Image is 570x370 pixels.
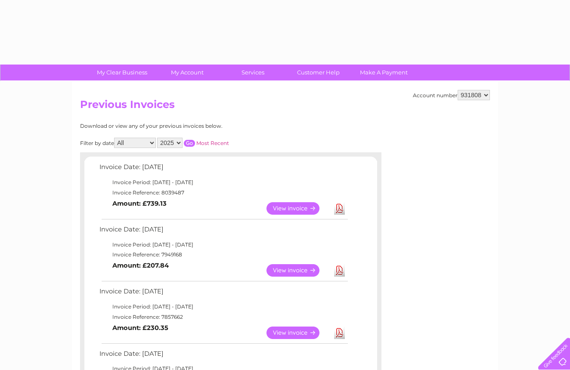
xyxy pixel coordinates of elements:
a: View [266,264,330,277]
td: Invoice Reference: 7949168 [97,250,349,260]
a: View [266,202,330,215]
a: Download [334,264,345,277]
td: Invoice Period: [DATE] - [DATE] [97,177,349,188]
a: My Account [152,65,223,80]
td: Invoice Period: [DATE] - [DATE] [97,302,349,312]
a: Download [334,327,345,339]
td: Invoice Date: [DATE] [97,286,349,302]
a: Services [217,65,288,80]
a: Most Recent [196,140,229,146]
td: Invoice Reference: 8039487 [97,188,349,198]
a: Customer Help [283,65,354,80]
a: My Clear Business [87,65,158,80]
b: Amount: £207.84 [112,262,169,269]
h2: Previous Invoices [80,99,490,115]
b: Amount: £739.13 [112,200,167,207]
td: Invoice Period: [DATE] - [DATE] [97,240,349,250]
td: Invoice Date: [DATE] [97,348,349,364]
div: Account number [413,90,490,100]
div: Download or view any of your previous invoices below. [80,123,306,129]
a: Download [334,202,345,215]
td: Invoice Date: [DATE] [97,224,349,240]
div: Filter by date [80,138,306,148]
a: View [266,327,330,339]
b: Amount: £230.35 [112,324,168,332]
a: Make A Payment [348,65,419,80]
td: Invoice Reference: 7857662 [97,312,349,322]
td: Invoice Date: [DATE] [97,161,349,177]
